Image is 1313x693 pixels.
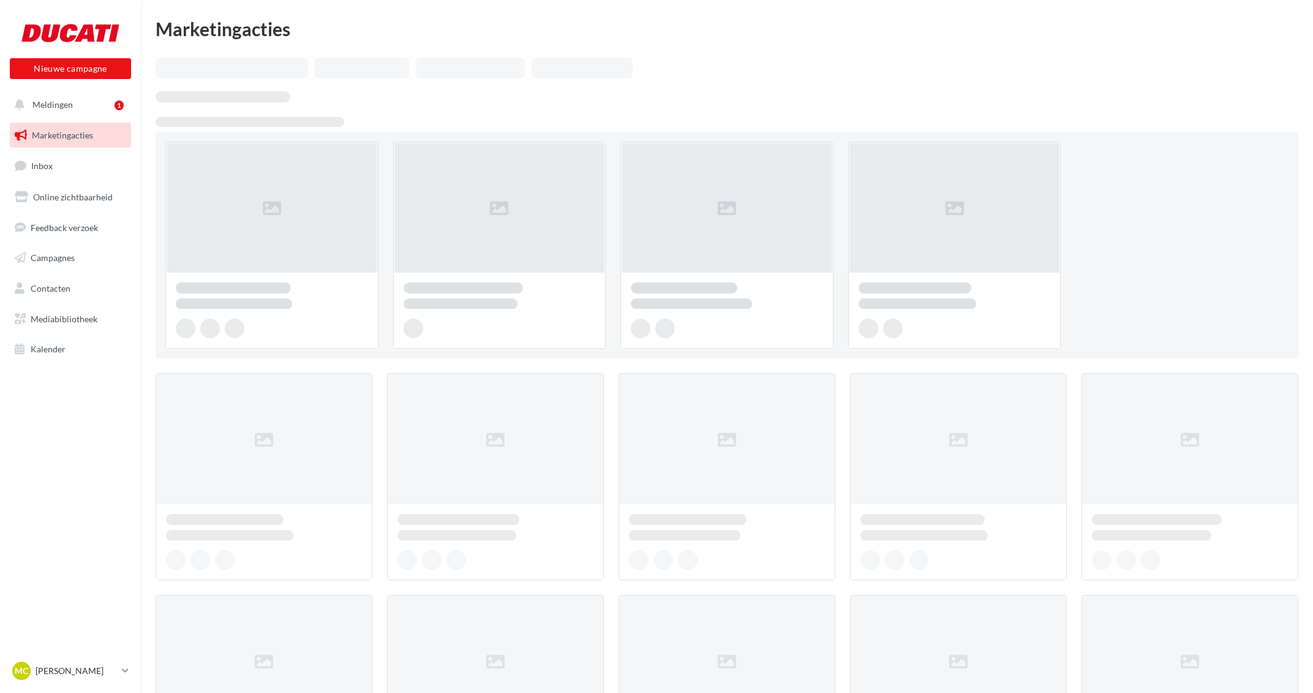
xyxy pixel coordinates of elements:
[31,252,75,263] span: Campagnes
[156,20,1298,38] div: Marketingacties
[32,99,73,110] span: Meldingen
[7,184,134,210] a: Online zichtbaarheid
[7,153,134,179] a: Inbox
[32,130,93,140] span: Marketingacties
[7,245,134,271] a: Campagnes
[7,92,129,118] button: Meldingen 1
[7,215,134,241] a: Feedback verzoek
[31,344,66,354] span: Kalender
[31,222,98,232] span: Feedback verzoek
[33,192,113,202] span: Online zichtbaarheid
[31,283,70,293] span: Contacten
[31,314,97,324] span: Mediabibliotheek
[7,336,134,362] a: Kalender
[7,306,134,332] a: Mediabibliotheek
[10,58,131,79] button: Nieuwe campagne
[36,665,117,677] p: [PERSON_NAME]
[7,123,134,148] a: Marketingacties
[15,665,28,677] span: MC
[7,276,134,301] a: Contacten
[31,161,53,171] span: Inbox
[10,659,131,683] a: MC [PERSON_NAME]
[115,100,124,110] div: 1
